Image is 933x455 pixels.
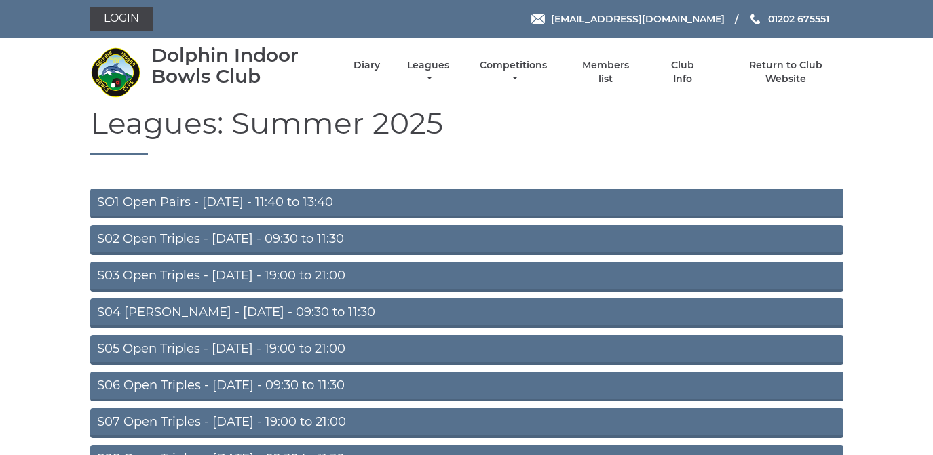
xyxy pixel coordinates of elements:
[768,13,829,25] span: 01202 675551
[750,14,760,24] img: Phone us
[90,262,843,292] a: S03 Open Triples - [DATE] - 19:00 to 21:00
[531,14,545,24] img: Email
[90,225,843,255] a: S02 Open Triples - [DATE] - 09:30 to 11:30
[477,59,551,85] a: Competitions
[661,59,705,85] a: Club Info
[90,372,843,401] a: S06 Open Triples - [DATE] - 09:30 to 11:30
[574,59,636,85] a: Members list
[90,106,843,155] h1: Leagues: Summer 2025
[404,59,453,85] a: Leagues
[90,408,843,438] a: S07 Open Triples - [DATE] - 19:00 to 21:00
[728,59,843,85] a: Return to Club Website
[90,47,141,98] img: Dolphin Indoor Bowls Club
[551,13,725,25] span: [EMAIL_ADDRESS][DOMAIN_NAME]
[90,7,153,31] a: Login
[151,45,330,87] div: Dolphin Indoor Bowls Club
[354,59,380,72] a: Diary
[748,12,829,26] a: Phone us 01202 675551
[90,335,843,365] a: S05 Open Triples - [DATE] - 19:00 to 21:00
[90,189,843,218] a: SO1 Open Pairs - [DATE] - 11:40 to 13:40
[90,298,843,328] a: S04 [PERSON_NAME] - [DATE] - 09:30 to 11:30
[531,12,725,26] a: Email [EMAIL_ADDRESS][DOMAIN_NAME]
